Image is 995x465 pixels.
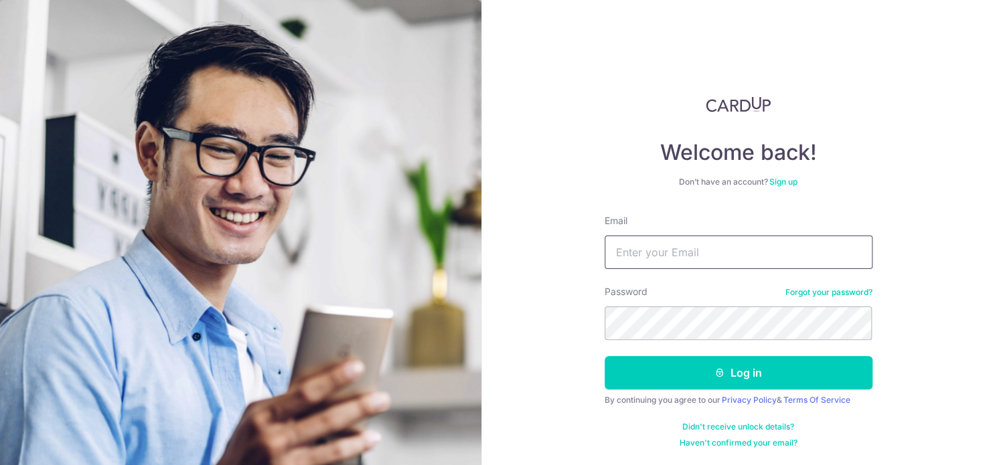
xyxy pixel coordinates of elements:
[605,139,872,166] h4: Welcome back!
[682,422,794,432] a: Didn't receive unlock details?
[783,395,850,405] a: Terms Of Service
[680,438,797,448] a: Haven't confirmed your email?
[605,236,872,269] input: Enter your Email
[605,395,872,405] div: By continuing you agree to our &
[785,287,872,298] a: Forgot your password?
[605,356,872,389] button: Log in
[706,96,771,112] img: CardUp Logo
[605,177,872,187] div: Don’t have an account?
[605,214,627,227] label: Email
[605,285,647,298] label: Password
[769,177,797,187] a: Sign up
[722,395,777,405] a: Privacy Policy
